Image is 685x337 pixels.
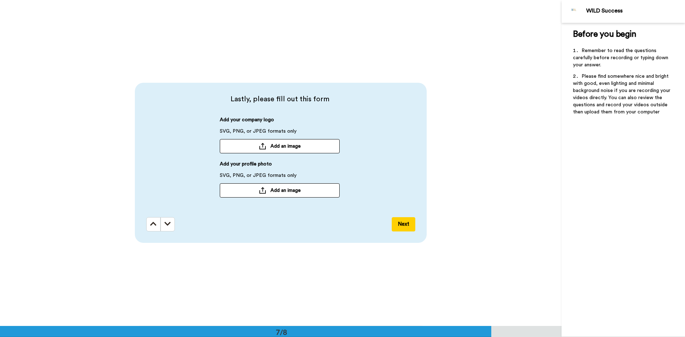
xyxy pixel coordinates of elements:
[220,160,272,172] span: Add your profile photo
[565,3,583,20] img: Profile Image
[220,128,296,139] span: SVG, PNG, or JPEG formats only
[586,7,685,14] div: WILD Success
[573,30,636,39] span: Before you begin
[392,217,415,231] button: Next
[573,74,672,114] span: Please find somewhere nice and bright with good, even lighting and minimal background noise if yo...
[146,94,413,104] span: Lastly, please fill out this form
[573,48,670,67] span: Remember to read the questions carefully before recording or typing down your answer.
[220,116,274,128] span: Add your company logo
[270,187,301,194] span: Add an image
[270,143,301,150] span: Add an image
[264,327,299,337] div: 7/8
[220,172,296,183] span: SVG, PNG, or JPEG formats only
[220,139,340,153] button: Add an image
[220,183,340,198] button: Add an image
